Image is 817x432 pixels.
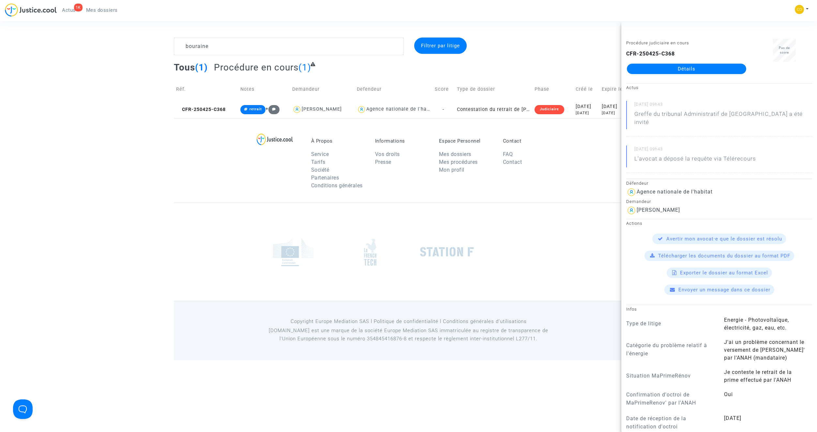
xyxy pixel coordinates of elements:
[421,43,460,49] span: Filtrer par litige
[503,159,522,165] a: Contact
[13,399,33,419] iframe: Help Scout Beacon - Open
[311,167,329,173] a: Société
[62,7,76,13] span: Actus
[355,78,432,101] td: Defendeur
[81,5,123,15] a: Mes dossiers
[311,175,339,181] a: Partenaires
[214,62,298,73] span: Procédure en cours
[637,189,713,195] div: Agence nationale de l'habitat
[602,110,628,116] div: [DATE]
[626,319,714,328] p: Type de litige
[432,78,455,101] td: Score
[375,151,400,157] a: Vos droits
[634,146,812,155] small: [DATE] 09h43
[364,238,376,266] img: french_tech.png
[439,151,471,157] a: Mes dossiers
[439,138,493,144] p: Espace Personnel
[637,207,680,213] div: [PERSON_NAME]
[626,85,639,90] small: Actus
[779,46,790,54] span: Pas de score
[626,181,648,186] small: Défendeur
[311,159,325,165] a: Tarifs
[626,307,637,312] small: Infos
[311,151,329,157] a: Service
[576,110,597,116] div: [DATE]
[724,317,789,331] span: Energie - Photovoltaïque, électricité, gaz, eau, etc.
[666,236,782,242] span: Avertir mon avocat·e que le dossier est résolu
[503,138,557,144] p: Contact
[260,317,557,326] p: Copyright Europe Mediation SAS l Politique de confidentialité l Conditions générales d’utilisa...
[195,62,208,73] span: (1)
[443,107,444,112] span: -
[238,78,290,101] td: Notes
[634,101,812,110] small: [DATE] 09h43
[74,4,83,11] div: 1K
[678,287,770,293] span: Envoyer un message dans ce dossier
[57,5,81,15] a: 1KActus
[535,105,564,114] div: Judiciaire
[634,155,756,166] p: L'avocat a déposé la requête via Télérecours
[265,106,280,112] span: +
[302,106,342,112] div: [PERSON_NAME]
[366,106,438,112] div: Agence nationale de l'habitat
[573,78,599,101] td: Créé le
[298,62,311,73] span: (1)
[626,51,675,57] b: CFR-250425-C368
[503,151,513,157] a: FAQ
[724,339,805,361] span: J'ai un problème concernant le versement de [PERSON_NAME]' par l'ANAH (mandataire)
[680,270,768,276] span: Exporter le dossier au format Excel
[626,187,637,197] img: icon-user.svg
[576,103,597,110] div: [DATE]
[626,341,714,358] p: Catégorie du problème relatif à l'énergie
[626,221,643,226] small: Actions
[273,238,314,266] img: europe_commision.png
[795,5,804,14] img: 5a13cfc393247f09c958b2f13390bacc
[174,78,238,101] td: Réf.
[626,40,689,45] small: Procédure judiciaire en cours
[311,138,365,144] p: À Propos
[532,78,573,101] td: Phase
[626,205,637,216] img: icon-user.svg
[375,138,429,144] p: Informations
[599,78,630,101] td: Expire le
[634,110,812,130] p: Greffe du tribunal Administratif de [GEOGRAPHIC_DATA] a été invité
[626,199,651,204] small: Demandeur
[455,101,533,118] td: Contestation du retrait de [PERSON_NAME] par l'ANAH (mandataire)
[602,103,628,110] div: [DATE]
[292,105,302,114] img: icon-user.svg
[86,7,118,13] span: Mes dossiers
[375,159,391,165] a: Presse
[357,105,366,114] img: icon-user.svg
[290,78,355,101] td: Demandeur
[455,78,533,101] td: Type de dossier
[420,247,474,257] img: stationf.png
[5,3,57,17] img: jc-logo.svg
[627,64,746,74] a: Détails
[439,167,464,173] a: Mon profil
[174,62,195,73] span: Tous
[260,327,557,343] p: [DOMAIN_NAME] est une marque de la société Europe Mediation SAS immatriculée au registre de tr...
[311,182,363,189] a: Conditions générales
[439,159,478,165] a: Mes procédures
[658,253,790,259] span: Télécharger les documents du dossier au format PDF
[176,107,226,112] span: CFR-250425-C368
[250,107,262,111] span: retrait
[257,133,293,145] img: logo-lg.svg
